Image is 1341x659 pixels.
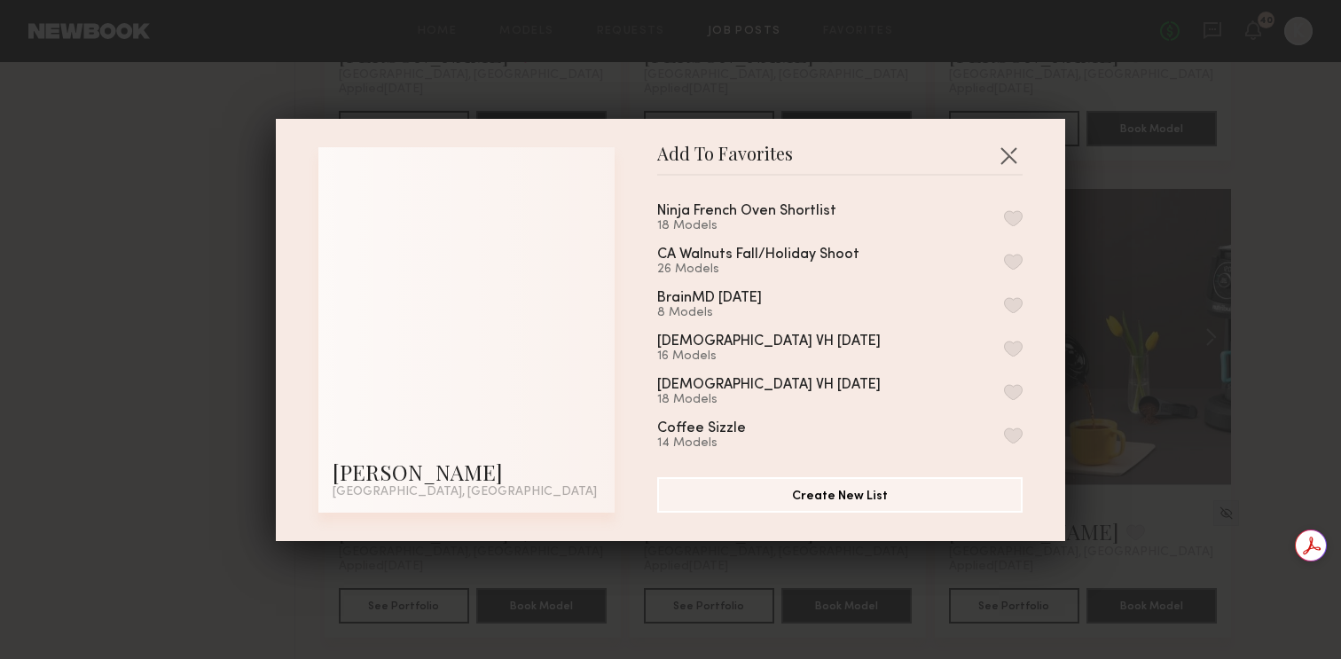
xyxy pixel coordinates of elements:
span: Add To Favorites [657,147,793,174]
div: 16 Models [657,349,923,364]
div: BrainMD [DATE] [657,291,762,306]
div: Coffee Sizzle [657,421,746,436]
div: 8 Models [657,306,804,320]
div: [GEOGRAPHIC_DATA], [GEOGRAPHIC_DATA] [333,486,600,498]
div: 18 Models [657,393,923,407]
div: 18 Models [657,219,879,233]
div: [PERSON_NAME] [333,458,600,486]
button: Close [994,141,1023,169]
div: 14 Models [657,436,788,451]
div: [DEMOGRAPHIC_DATA] VH [DATE] [657,378,881,393]
div: Ninja French Oven Shortlist [657,204,836,219]
div: CA Walnuts Fall/Holiday Shoot [657,247,859,263]
div: 26 Models [657,263,902,277]
button: Create New List [657,477,1023,513]
div: [DEMOGRAPHIC_DATA] VH [DATE] [657,334,881,349]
